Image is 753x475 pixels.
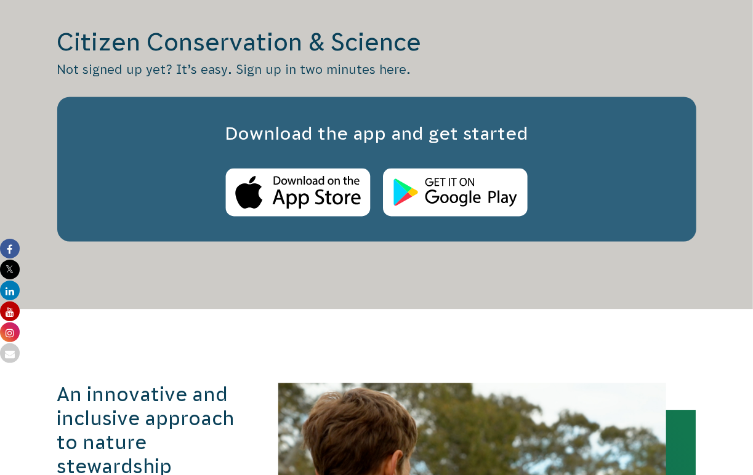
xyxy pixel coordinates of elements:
h3: Download the app and get started [82,122,672,147]
h2: Citizen Conservation & Science [57,26,696,58]
img: Android Store Logo [383,169,528,217]
p: Not signed up yet? It’s easy. Sign up in two minutes here. [57,62,696,79]
img: Apple Store Logo [225,169,371,217]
